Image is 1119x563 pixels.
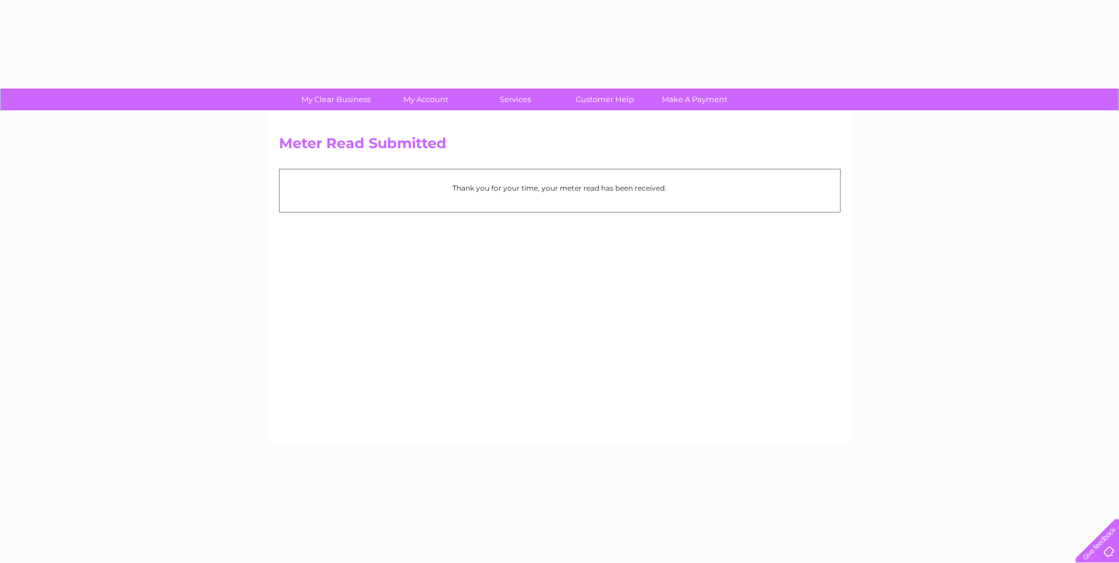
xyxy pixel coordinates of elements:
[377,89,474,110] a: My Account
[556,89,654,110] a: Customer Help
[646,89,743,110] a: Make A Payment
[279,135,841,158] h2: Meter Read Submitted
[467,89,564,110] a: Services
[286,182,834,194] p: Thank you for your time, your meter read has been received.
[287,89,385,110] a: My Clear Business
